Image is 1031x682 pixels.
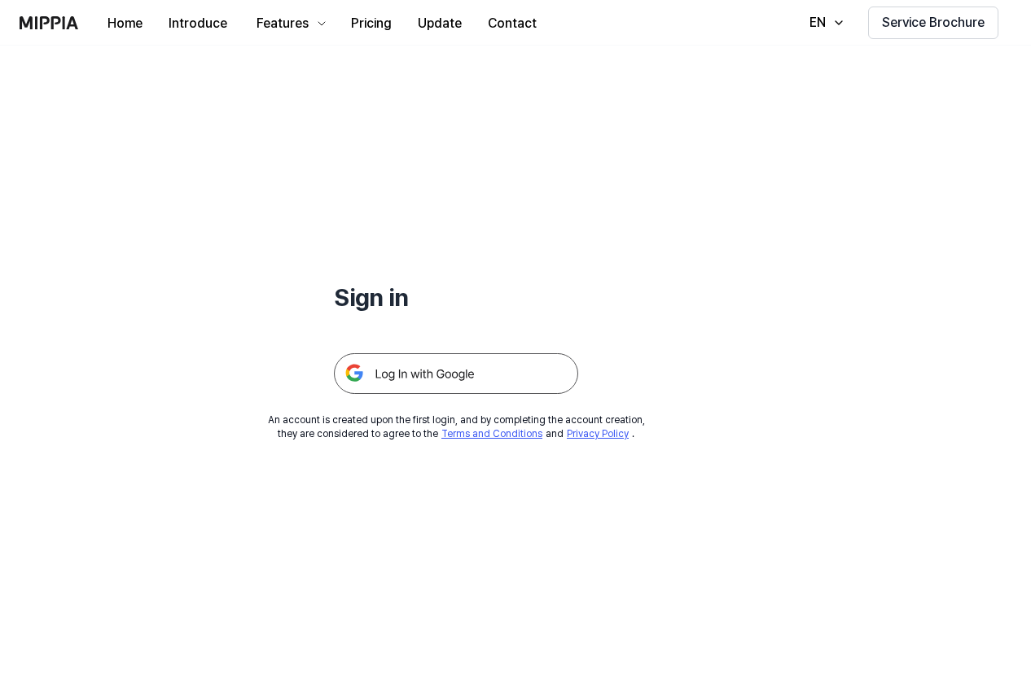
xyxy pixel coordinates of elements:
a: Update [405,1,475,46]
button: Pricing [338,7,405,40]
button: EN [793,7,855,39]
a: Terms and Conditions [441,428,542,439]
button: Features [240,7,338,40]
button: Update [405,7,475,40]
button: Contact [475,7,550,40]
div: EN [806,13,829,33]
button: Home [94,7,156,40]
div: Features [253,14,312,33]
img: logo [20,16,78,29]
button: Introduce [156,7,240,40]
a: Privacy Policy [567,428,629,439]
img: 구글 로그인 버튼 [334,353,578,394]
h1: Sign in [334,280,578,314]
button: Service Brochure [868,7,998,39]
div: An account is created upon the first login, and by completing the account creation, they are cons... [268,413,645,441]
